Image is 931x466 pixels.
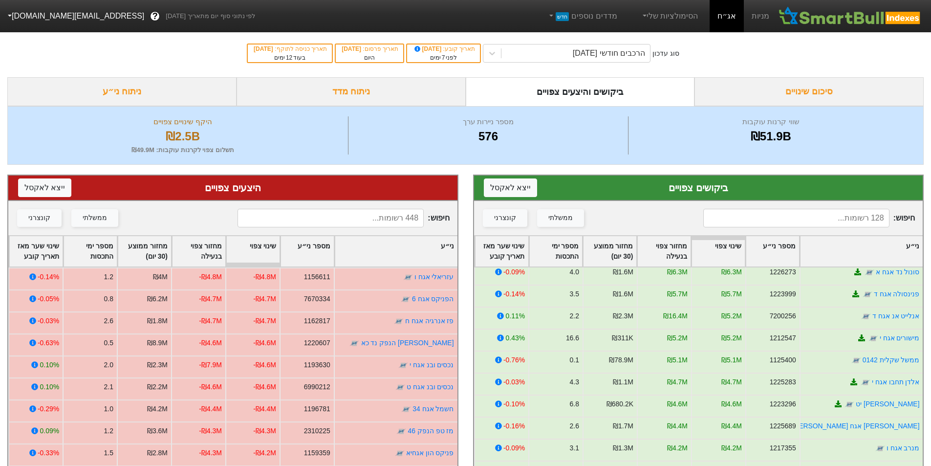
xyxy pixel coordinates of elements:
[349,338,359,348] img: tase link
[860,377,870,387] img: tase link
[395,448,405,458] img: tase link
[38,272,59,282] div: -0.14%
[394,316,404,326] img: tase link
[667,355,687,365] div: ₪5.1M
[412,295,454,303] a: הפניקס אגח 6
[104,338,113,348] div: 0.5
[612,333,633,343] div: ₪311K
[9,236,63,266] div: Toggle SortBy
[868,333,878,343] img: tase link
[856,400,919,408] a: [PERSON_NAME] יט
[631,128,911,145] div: ₪51.9B
[503,355,524,365] div: -0.76%
[398,360,408,370] img: tase link
[199,272,222,282] div: -₪4.8M
[253,272,276,282] div: -₪4.8M
[304,404,330,414] div: 1196781
[335,236,457,266] div: Toggle SortBy
[406,449,454,457] a: פניקס הון אגחיא
[721,421,741,431] div: ₪4.4M
[606,399,633,409] div: ₪680.2K
[769,289,796,299] div: 1223999
[64,236,117,266] div: Toggle SortBy
[104,316,113,326] div: 2.6
[253,294,276,304] div: -₪4.7M
[253,338,276,348] div: -₪4.6M
[147,448,168,458] div: ₪2.8M
[304,360,330,370] div: 1193630
[667,443,687,453] div: ₪4.2M
[407,383,454,391] a: נכסים ובנ אגח ט
[746,236,799,266] div: Toggle SortBy
[721,289,741,299] div: ₪5.7M
[253,44,327,53] div: תאריך כניסה לתוקף :
[573,47,645,59] div: הרכבים חודשי [DATE]
[871,378,919,386] a: אלדן תחבו אגח י
[612,421,633,431] div: ₪1.7M
[861,311,870,321] img: tase link
[342,45,363,52] span: [DATE]
[505,311,524,321] div: 0.11%
[238,209,449,227] span: חיפוש :
[663,311,688,321] div: ₪16.4M
[631,116,911,128] div: שווי קרנות עוקבות
[414,273,454,281] a: עזריאלי אגח ו
[104,404,113,414] div: 1.0
[147,316,168,326] div: ₪1.8M
[153,272,168,282] div: ₪4M
[569,399,579,409] div: 6.8
[412,53,475,62] div: לפני ימים
[395,382,405,392] img: tase link
[38,316,59,326] div: -0.03%
[38,404,59,414] div: -0.29%
[147,404,168,414] div: ₪4.2M
[875,268,919,276] a: סונול נד אגח א
[304,382,330,392] div: 6990212
[38,448,59,458] div: -0.33%
[147,338,168,348] div: ₪8.9M
[879,334,919,342] a: מישורים אגח י
[503,377,524,387] div: -0.03%
[147,294,168,304] div: ₪6.2M
[864,267,874,277] img: tase link
[304,316,330,326] div: 1162817
[40,426,59,436] div: 0.09%
[769,311,796,321] div: 7200256
[565,333,579,343] div: 16.6
[886,444,919,452] a: מנרב אגח ו
[792,422,920,430] a: [PERSON_NAME] אגח [PERSON_NAME]
[199,294,222,304] div: -₪4.7M
[199,382,222,392] div: -₪4.6M
[412,405,454,413] a: חשמל אגח 34
[20,145,346,155] div: תשלום צפוי לקרנות עוקבות : ₪49.9M
[862,356,919,364] a: ממשל שקלית 0142
[413,45,443,52] span: [DATE]
[304,272,330,282] div: 1156611
[612,311,633,321] div: ₪2.3M
[612,267,633,277] div: ₪1.6M
[637,6,702,26] a: הסימולציות שלי
[254,45,275,52] span: [DATE]
[503,267,524,277] div: -0.09%
[199,448,222,458] div: -₪4.3M
[667,377,687,387] div: ₪4.7M
[253,360,276,370] div: -₪4.6M
[667,399,687,409] div: ₪4.6M
[667,289,687,299] div: ₪5.7M
[83,213,107,223] div: ממשלתי
[556,12,569,21] span: חדש
[351,116,625,128] div: מספר ניירות ערך
[364,54,375,61] span: היום
[872,312,919,320] a: אנלייט אנ אגח ד
[104,382,113,392] div: 2.1
[304,294,330,304] div: 7670334
[703,209,889,227] input: 128 רשומות...
[569,421,579,431] div: 2.6
[351,128,625,145] div: 576
[18,178,71,197] button: ייצא לאקסל
[505,333,524,343] div: 0.43%
[769,355,796,365] div: 1125400
[304,338,330,348] div: 1220607
[466,77,695,106] div: ביקושים והיצעים צפויים
[721,399,741,409] div: ₪4.6M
